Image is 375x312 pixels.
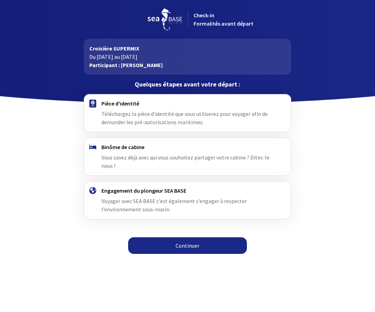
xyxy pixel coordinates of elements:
[84,80,292,89] p: Quelques étapes avant votre départ :
[128,237,247,254] a: Continuer
[89,100,96,108] img: passport.svg
[101,144,273,150] h4: Binôme de cabine
[101,110,268,126] span: Téléchargez la pièce d'identité que vous utiliserez pour voyager afin de demander les pré-autoris...
[89,187,96,194] img: engagement.svg
[101,100,273,107] h4: Pièce d'identité
[148,8,182,30] img: logo_seabase.svg
[101,154,269,169] span: Vous savez déjà avec qui vous souhaitez partager votre cabine ? Dites-le nous !
[89,145,96,149] img: binome.svg
[89,53,286,61] p: Du [DATE] au [DATE]
[89,61,286,69] p: Participant : [PERSON_NAME]
[101,198,247,213] span: Voyager avec SEA BASE c’est également s’engager à respecter l’environnement sous-marin.
[89,44,286,53] p: Croisière SUPERMIX
[101,187,273,194] h4: Engagement du plongeur SEA BASE
[194,12,253,27] span: Check-in Formalités avant départ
